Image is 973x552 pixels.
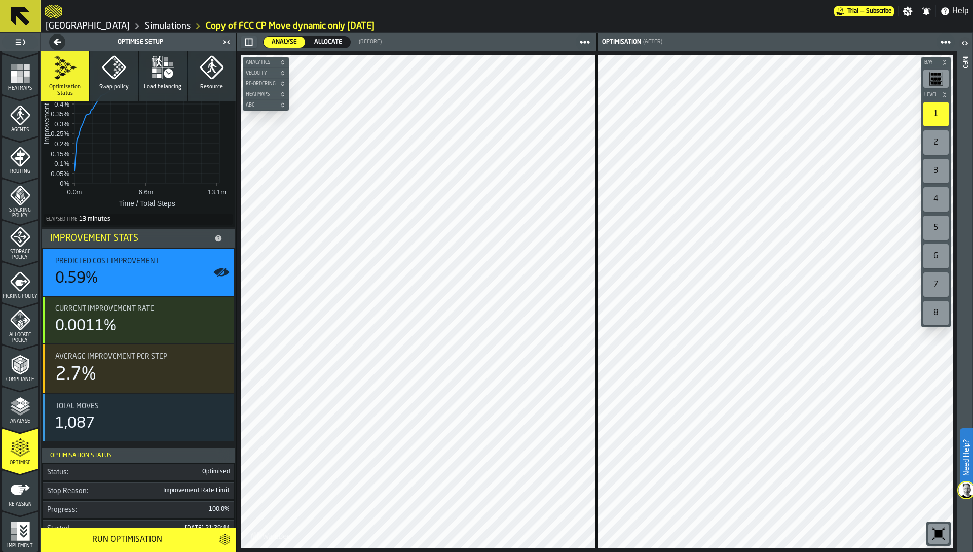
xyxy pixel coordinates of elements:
div: stat-Total Moves [43,394,234,441]
span: Resource [200,84,223,90]
div: Optimised [140,468,230,475]
li: menu Compliance [2,345,38,386]
span: Stop Reason: [47,487,88,495]
div: button-toolbar-undefined [921,299,951,327]
button: button- [243,57,289,67]
div: thumb [306,37,350,48]
text: 0.3% [54,120,69,128]
li: menu Heatmaps [2,54,38,94]
div: button-toolbar-undefined [926,522,951,546]
label: button-toggle-Toggle Full Menu [2,35,38,49]
button: button- [921,57,951,67]
button: button- [243,68,289,78]
span: Routing [2,169,38,175]
li: menu Analyse [2,387,38,427]
div: 1,087 [55,415,95,433]
div: Total time elapsed since optimization started [44,214,233,225]
li: menu Allocate Policy [2,303,38,344]
div: button-toolbar-undefined [921,157,951,185]
span: Help [952,5,969,17]
span: Current Improvement Rate [55,305,154,313]
span: Analyse [2,419,38,424]
div: Title [55,402,226,410]
div: Info [961,53,968,549]
div: Menu Subscription [834,6,894,16]
button: button- [921,90,951,100]
span: Heatmaps [244,92,278,97]
label: Need Help? [961,429,972,486]
button: button-Optimise Setup [45,32,219,52]
span: Re-Ordering [244,81,278,87]
span: Compliance [2,377,38,383]
div: stat-Predicted Cost Improvement [43,249,234,296]
li: menu Routing [2,137,38,178]
div: 100.0% [140,506,230,513]
div: Title [55,353,226,361]
text: 0.2% [54,140,69,148]
div: 13 minutes [79,216,110,223]
div: stat-Started [43,520,234,537]
div: 2.7% [55,365,96,385]
div: Title [47,525,136,533]
div: 3 [923,159,949,183]
div: stat-Average Improvement Per Step [43,344,234,393]
text: 0.35% [51,110,69,118]
text: Improvement [43,103,51,145]
li: menu Re-assign [2,470,38,510]
li: menu Stacking Policy [2,179,38,219]
text: 0.25% [51,130,69,137]
div: Improvement Rate Limit [140,487,230,494]
span: Total Moves [55,402,99,410]
div: 2 [923,130,949,155]
span: Agents [2,127,38,133]
label: button-toggle-Close me [219,36,234,48]
li: menu Storage Policy [2,220,38,261]
span: Trial [847,8,858,15]
span: Average Improvement Per Step [55,353,167,361]
span: Predicted Cost Improvement [55,257,159,265]
text: Time / Total Steps [119,199,175,208]
button: button- [243,79,289,89]
div: Run Optimisation [47,534,207,546]
div: 0.0011% [55,317,116,335]
div: 5 [923,216,949,240]
a: link-to-/wh/i/b8e8645a-5c77-43f4-8135-27e3a4d97801 [46,21,130,32]
span: Analyse [268,38,301,47]
label: button-toggle-Open [958,35,972,53]
span: Re-assign [2,502,38,507]
div: stat-Status: [43,464,234,480]
span: Status: [47,468,68,476]
span: Picking Policy [2,294,38,299]
span: Level [922,92,940,98]
div: Title [55,257,226,265]
div: stat-Progress: [43,501,234,518]
li: menu Data Stats [2,12,38,53]
button: button- [241,36,257,48]
li: menu Picking Policy [2,262,38,302]
div: Optimisation [600,39,641,46]
span: (After) [643,39,662,45]
div: thumb [264,37,305,48]
div: stat-Stop Reason: [43,482,234,499]
label: button-switch-multi-Allocate [306,36,351,48]
span: Optimise [2,460,38,466]
div: 8 [923,301,949,325]
span: — [860,8,864,15]
div: 7 [923,272,949,297]
span: Load balancing [144,84,181,90]
div: 6 [923,244,949,268]
text: 0.1% [54,160,69,167]
span: Started [47,525,70,533]
div: Improvement Stats [50,233,210,244]
a: logo-header [243,526,300,546]
div: stat-Current Improvement Rate [43,297,234,343]
div: button-toolbar-undefined [921,270,951,299]
button: button- [243,100,289,110]
label: button-toggle-Settings [899,6,917,16]
div: button-toolbar-undefined [921,100,951,128]
a: link-to-/wh/i/b8e8645a-5c77-43f4-8135-27e3a4d97801/pricing/ [834,6,894,16]
div: 0.59% [55,269,98,288]
span: Swap policy [99,84,129,90]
